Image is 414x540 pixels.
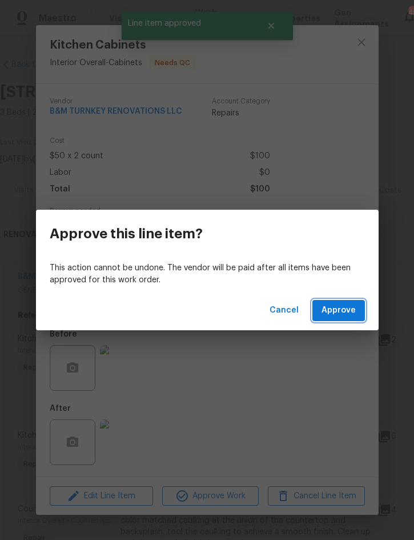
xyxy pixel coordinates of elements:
span: Cancel [270,303,299,318]
p: This action cannot be undone. The vendor will be paid after all items have been approved for this... [50,262,365,286]
button: Cancel [265,300,303,321]
h3: Approve this line item? [50,226,203,242]
button: Approve [312,300,365,321]
span: Approve [321,303,356,318]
